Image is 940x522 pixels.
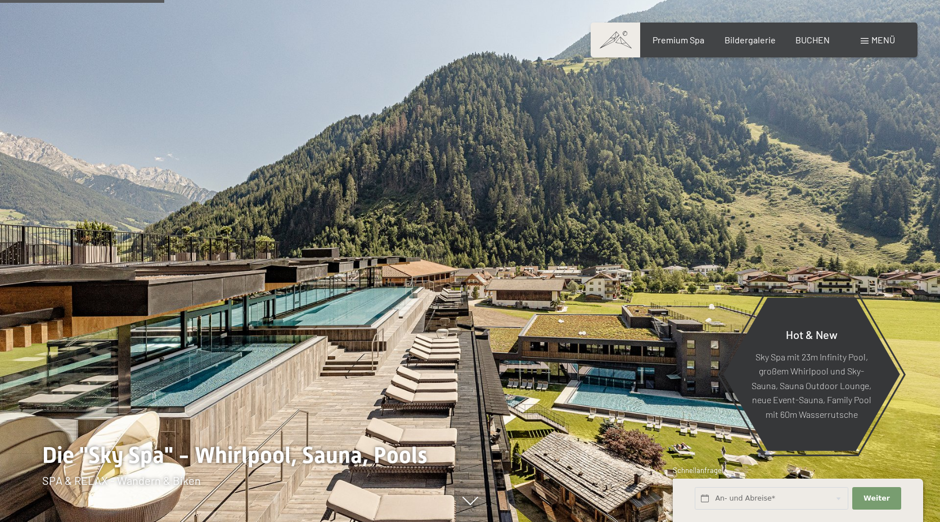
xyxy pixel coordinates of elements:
span: Schnellanfrage [673,466,722,475]
span: Hot & New [786,327,838,341]
span: Menü [871,34,895,45]
a: Premium Spa [653,34,704,45]
a: BUCHEN [795,34,830,45]
span: Weiter [863,493,890,503]
button: Weiter [852,487,901,510]
p: Sky Spa mit 23m Infinity Pool, großem Whirlpool und Sky-Sauna, Sauna Outdoor Lounge, neue Event-S... [750,349,872,421]
a: Hot & New Sky Spa mit 23m Infinity Pool, großem Whirlpool und Sky-Sauna, Sauna Outdoor Lounge, ne... [722,297,901,452]
a: Bildergalerie [725,34,776,45]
